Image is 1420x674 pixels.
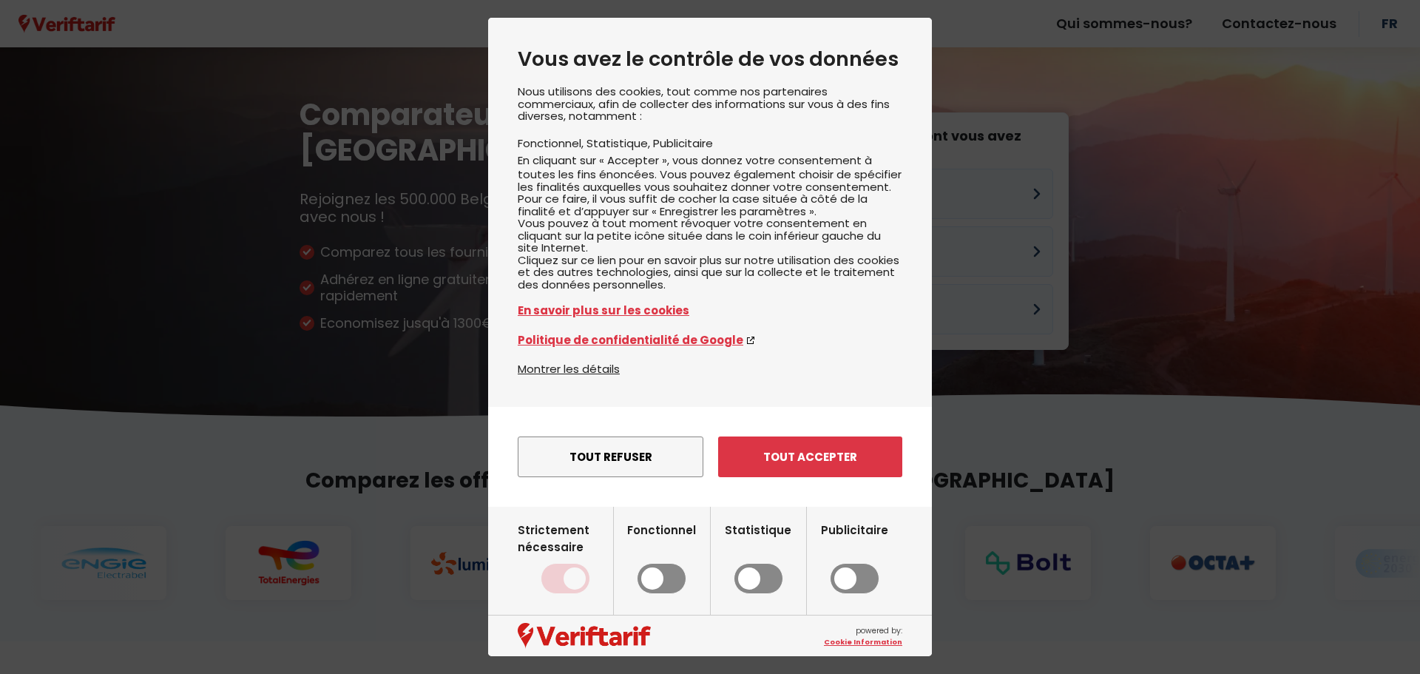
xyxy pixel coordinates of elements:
[725,522,791,594] label: Statistique
[824,637,902,647] a: Cookie Information
[586,135,653,151] li: Statistique
[821,522,888,594] label: Publicitaire
[518,623,651,648] img: logo
[824,625,902,647] span: powered by:
[627,522,696,594] label: Fonctionnel
[718,437,902,477] button: Tout accepter
[518,522,613,594] label: Strictement nécessaire
[518,302,902,319] a: En savoir plus sur les cookies
[653,135,713,151] li: Publicitaire
[488,407,932,507] div: menu
[518,47,902,71] h2: Vous avez le contrôle de vos données
[518,360,620,377] button: Montrer les détails
[518,331,902,348] a: Politique de confidentialité de Google
[518,437,703,477] button: Tout refuser
[518,86,902,360] div: Nous utilisons des cookies, tout comme nos partenaires commerciaux, afin de collecter des informa...
[518,135,586,151] li: Fonctionnel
